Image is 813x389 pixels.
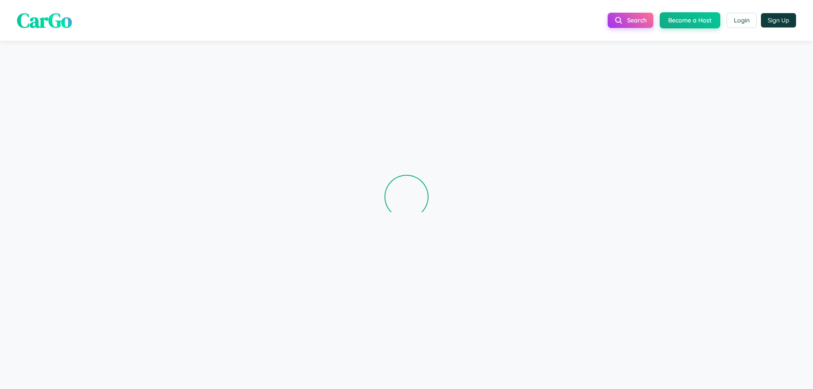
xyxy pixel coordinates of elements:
[608,13,653,28] button: Search
[660,12,720,28] button: Become a Host
[727,13,757,28] button: Login
[627,17,647,24] span: Search
[761,13,796,28] button: Sign Up
[17,6,72,34] span: CarGo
